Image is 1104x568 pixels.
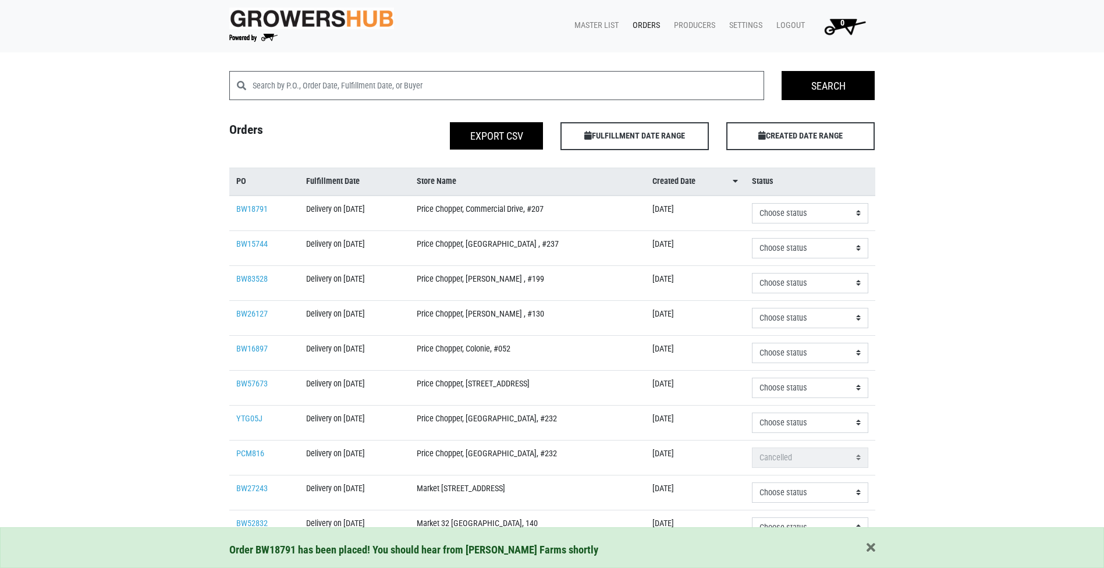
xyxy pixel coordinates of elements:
[410,300,645,335] td: Price Chopper, [PERSON_NAME] , #130
[229,542,875,558] div: Order BW18791 has been placed! You should hear from [PERSON_NAME] Farms shortly
[236,379,268,389] a: BW57673
[299,370,409,405] td: Delivery on [DATE]
[450,122,543,150] button: Export CSV
[299,265,409,300] td: Delivery on [DATE]
[410,196,645,231] td: Price Chopper, Commercial Drive, #207
[752,175,868,188] a: Status
[645,230,745,265] td: [DATE]
[645,440,745,475] td: [DATE]
[410,370,645,405] td: Price Chopper, [STREET_ADDRESS]
[236,309,268,319] a: BW26127
[236,344,268,354] a: BW16897
[652,175,695,188] span: Created Date
[720,15,767,37] a: Settings
[417,175,638,188] a: Store Name
[236,239,268,249] a: BW15744
[767,15,810,37] a: Logout
[623,15,665,37] a: Orders
[652,175,738,188] a: Created Date
[221,122,386,145] h4: Orders
[236,274,268,284] a: BW83528
[645,300,745,335] td: [DATE]
[299,475,409,510] td: Delivery on [DATE]
[410,440,645,475] td: Price Chopper, [GEOGRAPHIC_DATA], #232
[645,335,745,370] td: [DATE]
[306,175,402,188] a: Fulfillment Date
[645,405,745,440] td: [DATE]
[645,265,745,300] td: [DATE]
[299,196,409,231] td: Delivery on [DATE]
[299,230,409,265] td: Delivery on [DATE]
[410,510,645,545] td: Market 32 [GEOGRAPHIC_DATA], 140
[410,265,645,300] td: Price Chopper, [PERSON_NAME] , #199
[236,484,268,494] a: BW27243
[645,475,745,510] td: [DATE]
[299,440,409,475] td: Delivery on [DATE]
[410,335,645,370] td: Price Chopper, Colonie, #052
[665,15,720,37] a: Producers
[819,15,871,38] img: Cart
[410,405,645,440] td: Price Chopper, [GEOGRAPHIC_DATA], #232
[726,122,875,150] span: CREATED DATE RANGE
[560,122,709,150] span: FULFILLMENT DATE RANGE
[236,519,268,528] a: BW52832
[299,405,409,440] td: Delivery on [DATE]
[645,196,745,231] td: [DATE]
[299,510,409,545] td: Delivery on [DATE]
[417,175,456,188] span: Store Name
[645,510,745,545] td: [DATE]
[306,175,360,188] span: Fulfillment Date
[752,175,773,188] span: Status
[410,475,645,510] td: Market [STREET_ADDRESS]
[236,175,293,188] a: PO
[299,300,409,335] td: Delivery on [DATE]
[645,370,745,405] td: [DATE]
[236,175,246,188] span: PO
[565,15,623,37] a: Master List
[782,71,875,100] input: Search
[299,335,409,370] td: Delivery on [DATE]
[253,71,765,100] input: Search by P.O., Order Date, Fulfillment Date, or Buyer
[229,34,278,42] img: Powered by Big Wheelbarrow
[236,204,268,214] a: BW18791
[840,18,844,28] span: 0
[236,414,262,424] a: YTG05J
[810,15,875,38] a: 0
[236,449,264,459] a: PCM816
[229,8,395,29] img: original-fc7597fdc6adbb9d0e2ae620e786d1a2.jpg
[410,230,645,265] td: Price Chopper, [GEOGRAPHIC_DATA] , #237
